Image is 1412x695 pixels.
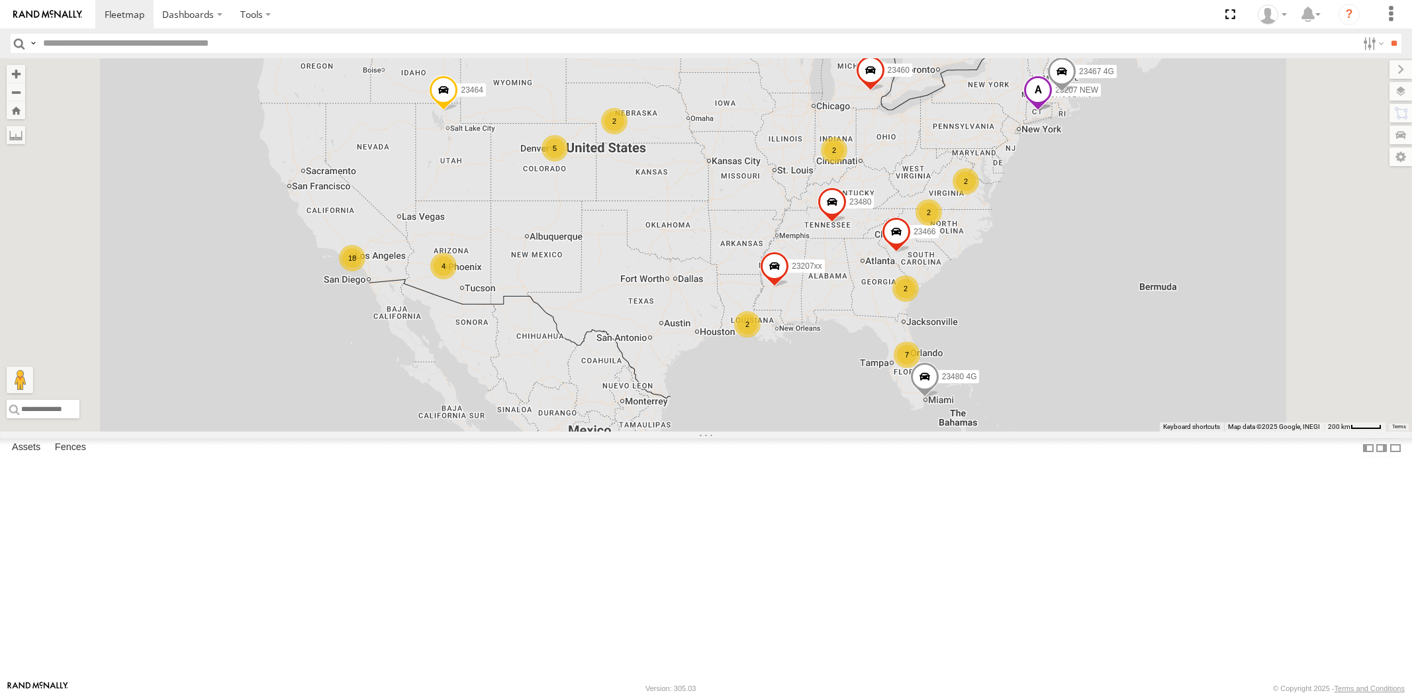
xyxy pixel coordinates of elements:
[5,439,47,457] label: Assets
[892,275,919,302] div: 2
[916,199,942,226] div: 2
[461,86,483,95] span: 23464
[1358,34,1386,53] label: Search Filter Options
[1273,684,1405,692] div: © Copyright 2025 -
[1389,438,1402,457] label: Hide Summary Table
[734,311,761,338] div: 2
[48,439,93,457] label: Fences
[1375,438,1388,457] label: Dock Summary Table to the Right
[849,197,871,207] span: 23480
[821,137,847,163] div: 2
[1055,86,1098,95] span: 23207 NEW
[601,108,628,134] div: 2
[645,684,696,692] div: Version: 305.03
[1339,4,1360,25] i: ?
[1392,424,1406,430] a: Terms
[1324,422,1386,432] button: Map Scale: 200 km per 43 pixels
[7,682,68,695] a: Visit our Website
[28,34,38,53] label: Search Query
[1335,684,1405,692] a: Terms and Conditions
[7,65,25,83] button: Zoom in
[894,342,920,368] div: 7
[1389,148,1412,166] label: Map Settings
[1328,423,1350,430] span: 200 km
[887,66,909,75] span: 23460
[339,245,365,271] div: 18
[7,367,33,393] button: Drag Pegman onto the map to open Street View
[1362,438,1375,457] label: Dock Summary Table to the Left
[7,83,25,101] button: Zoom out
[7,126,25,144] label: Measure
[7,101,25,119] button: Zoom Home
[430,253,457,279] div: 4
[792,261,822,271] span: 23207xx
[1079,67,1114,76] span: 23467 4G
[953,168,979,195] div: 2
[13,10,82,19] img: rand-logo.svg
[914,227,935,236] span: 23466
[541,135,568,162] div: 5
[1228,423,1320,430] span: Map data ©2025 Google, INEGI
[1163,422,1220,432] button: Keyboard shortcuts
[1253,5,1292,24] div: Sardor Khadjimedov
[941,372,976,381] span: 23480 4G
